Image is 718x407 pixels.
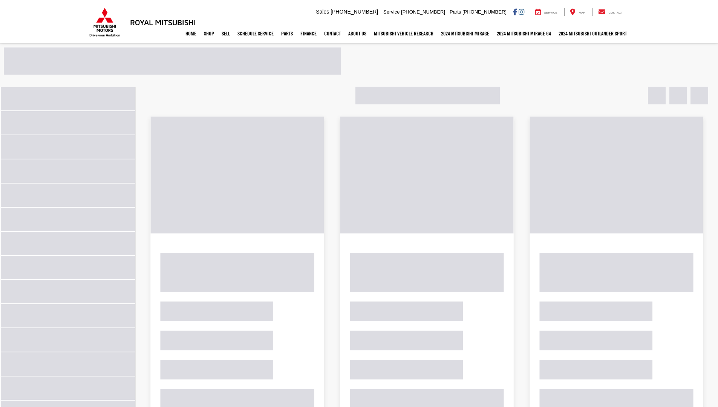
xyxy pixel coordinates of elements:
[462,9,507,15] span: [PHONE_NUMBER]
[530,8,563,16] a: Service
[513,9,517,15] a: Facebook: Click to visit our Facebook page
[320,24,344,43] a: Contact
[383,9,400,15] span: Service
[493,24,555,43] a: 2024 Mitsubishi Mirage G4
[218,24,234,43] a: Sell
[579,11,585,14] span: Map
[234,24,277,43] a: Schedule Service: Opens in a new tab
[401,9,445,15] span: [PHONE_NUMBER]
[544,11,557,14] span: Service
[519,9,524,15] a: Instagram: Click to visit our Instagram page
[555,24,631,43] a: 2024 Mitsubishi Outlander SPORT
[344,24,370,43] a: About Us
[331,9,378,15] span: [PHONE_NUMBER]
[450,9,461,15] span: Parts
[200,24,218,43] a: Shop
[88,8,122,37] img: Mitsubishi
[316,9,329,15] span: Sales
[437,24,493,43] a: 2024 Mitsubishi Mirage
[370,24,437,43] a: Mitsubishi Vehicle Research
[592,8,629,16] a: Contact
[182,24,200,43] a: Home
[130,18,196,26] h3: Royal Mitsubishi
[564,8,591,16] a: Map
[277,24,297,43] a: Parts: Opens in a new tab
[297,24,320,43] a: Finance
[608,11,623,14] span: Contact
